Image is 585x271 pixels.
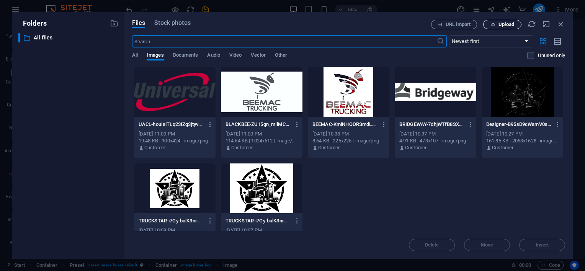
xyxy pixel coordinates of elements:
div: 4.91 KB | 473x107 | image/png [399,137,472,144]
span: Upload [498,22,514,27]
p: All files [34,33,104,42]
span: Other [275,51,287,61]
div: [DATE] 11:00 PM [226,131,298,137]
p: Displays only files that are not in use on the website. Files added during this session can still... [538,52,565,59]
p: Designer-B95sD9cWsmV0sFTcS0bfdg.jpg [486,121,552,128]
span: Documents [173,51,198,61]
p: BRIDGEWAY-7dhjWTfB8SXzM0CSA5u8Kg.png [399,121,465,128]
div: [DATE] 10:38 PM [312,131,385,137]
span: Vector [251,51,266,61]
span: Images [147,51,164,61]
p: TRUCKSTAR-i7Gy-bulK3nrHB6NpMvCxw.jpg [226,217,291,224]
span: Stock photos [154,18,190,28]
p: Customer [492,144,513,151]
i: Minimize [542,20,551,28]
p: BLACKBEE-ZU15gn_mIlMCstGs3qmYDA.png [226,121,291,128]
span: Files [132,18,145,28]
div: 161.85 KB | 2063x1628 | image/jpeg [486,137,559,144]
span: Audio [207,51,220,61]
i: Close [557,20,565,28]
span: Video [229,51,242,61]
p: Customer [144,144,166,151]
div: [DATE] 10:07 PM [226,227,298,234]
button: Upload [483,20,521,29]
div: 19.48 KB | 900x424 | image/png [139,137,211,144]
div: ​ [18,33,20,42]
p: BEEMAC-KmiNHOORSmdLwDZR9pm5DQ.png [312,121,378,128]
button: URL import [431,20,477,29]
div: [DATE] 10:08 PM [139,227,211,234]
div: [DATE] 11:00 PM [139,131,211,137]
div: 8.64 KB | 225x225 | image/png [312,137,385,144]
p: Customer [318,144,340,151]
p: TRUCKSTAR-i7Gy-bulK3nrHB6NpMvCxw-WrjBLq_PCcZ5A4_xmWdbHw.png [139,217,204,224]
p: Folders [18,18,47,28]
p: Customer [231,144,253,151]
i: Create new folder [110,19,118,28]
input: Search [132,35,437,47]
div: [DATE] 10:27 PM [486,131,559,137]
span: URL import [446,22,471,27]
i: Reload [528,20,536,28]
span: All [132,51,138,61]
div: [DATE] 10:37 PM [399,131,472,137]
p: UACL-houIsiTLq23tZg3jtyv_cw.png [139,121,204,128]
div: 114.54 KB | 1024x512 | image/png [226,137,298,144]
p: Customer [405,144,426,151]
